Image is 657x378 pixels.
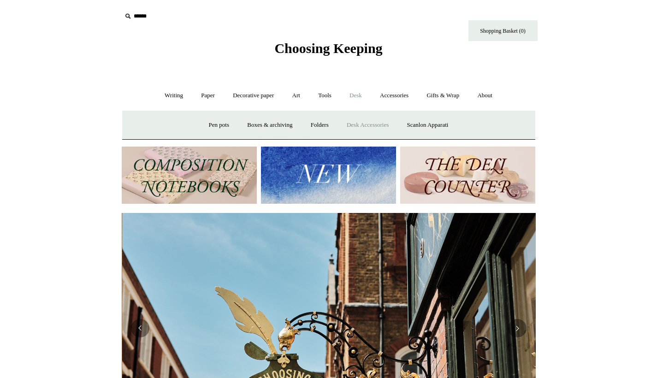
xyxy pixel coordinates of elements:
a: Paper [193,83,223,108]
a: Desk Accessories [338,113,397,137]
a: Choosing Keeping [274,48,382,54]
a: Shopping Basket (0) [468,20,538,41]
a: Folders [302,113,337,137]
button: Previous [131,319,149,337]
a: Boxes & archiving [239,113,301,137]
a: Tools [310,83,340,108]
img: The Deli Counter [400,147,535,204]
a: Art [284,83,308,108]
img: New.jpg__PID:f73bdf93-380a-4a35-bcfe-7823039498e1 [261,147,396,204]
button: Next [508,319,527,337]
a: Decorative paper [225,83,282,108]
a: Scanlon Apparati [399,113,457,137]
img: 202302 Composition ledgers.jpg__PID:69722ee6-fa44-49dd-a067-31375e5d54ec [122,147,257,204]
span: Choosing Keeping [274,41,382,56]
a: Gifts & Wrap [418,83,468,108]
a: Accessories [372,83,417,108]
a: Pen pots [201,113,237,137]
a: Writing [156,83,191,108]
a: Desk [341,83,370,108]
a: About [469,83,501,108]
